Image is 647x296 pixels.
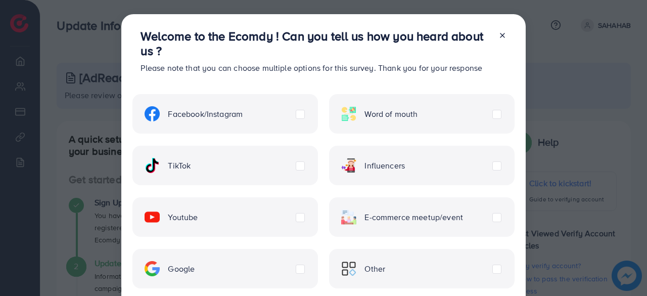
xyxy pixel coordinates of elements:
[168,263,195,275] span: Google
[145,261,160,276] img: ic-google.5bdd9b68.svg
[168,212,198,223] span: Youtube
[364,160,405,172] span: Influencers
[168,108,243,120] span: Facebook/Instagram
[168,160,191,172] span: TikTok
[145,209,160,225] img: ic-youtube.715a0ca2.svg
[141,29,490,58] h3: Welcome to the Ecomdy ! Can you tell us how you heard about us ?
[341,209,356,225] img: ic-ecommerce.d1fa3848.svg
[364,212,463,223] span: E-commerce meetup/event
[141,62,490,74] p: Please note that you can choose multiple options for this survey. Thank you for your response
[145,106,160,121] img: ic-facebook.134605ef.svg
[341,261,356,276] img: ic-other.99c3e012.svg
[145,158,160,173] img: ic-tiktok.4b20a09a.svg
[364,263,385,275] span: Other
[364,108,418,120] span: Word of mouth
[341,158,356,173] img: ic-influencers.a620ad43.svg
[341,106,356,121] img: ic-word-of-mouth.a439123d.svg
